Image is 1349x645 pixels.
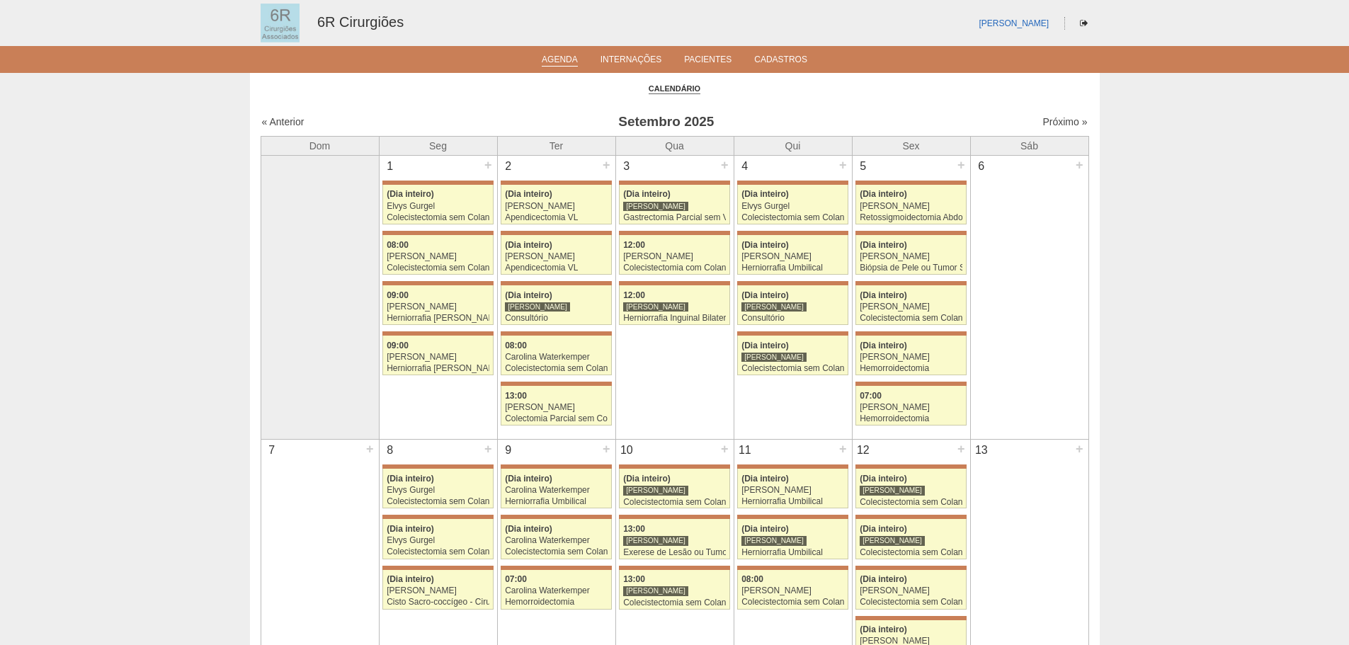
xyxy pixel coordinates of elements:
div: Colecistectomia sem Colangiografia [505,364,608,373]
div: [PERSON_NAME] [860,485,925,496]
div: Consultório [741,314,844,323]
a: « Anterior [262,116,304,127]
div: Carolina Waterkemper [505,486,608,495]
div: Key: Maria Braido [382,181,493,185]
div: [PERSON_NAME] [741,302,807,312]
div: [PERSON_NAME] [505,252,608,261]
div: Hemorroidectomia [860,364,962,373]
div: + [719,440,731,458]
div: Key: Maria Braido [855,515,966,519]
div: Herniorrafia Umbilical [505,497,608,506]
th: Qua [615,136,734,155]
div: Colecistectomia sem Colangiografia VL [860,314,962,323]
div: [PERSON_NAME] [623,485,688,496]
div: + [482,440,494,458]
div: [PERSON_NAME] [860,403,962,412]
span: (Dia inteiro) [860,624,907,634]
div: Cisto Sacro-coccígeo - Cirurgia [387,598,489,607]
th: Qui [734,136,852,155]
a: Calendário [649,84,700,94]
div: 8 [380,440,402,461]
div: Key: Maria Braido [501,382,611,386]
div: Colecistectomia sem Colangiografia VL [860,548,962,557]
a: (Dia inteiro) [PERSON_NAME] Cisto Sacro-coccígeo - Cirurgia [382,570,493,610]
div: Apendicectomia VL [505,263,608,273]
div: Key: Maria Braido [855,281,966,285]
a: (Dia inteiro) [PERSON_NAME] Colecistectomia sem Colangiografia VL [737,336,848,375]
div: + [1074,156,1086,174]
div: [PERSON_NAME] [741,586,844,595]
th: Dom [261,136,379,155]
div: + [837,156,849,174]
span: (Dia inteiro) [741,240,789,250]
div: Herniorrafia Umbilical [741,497,844,506]
div: Herniorrafia Umbilical [741,548,844,557]
a: (Dia inteiro) [PERSON_NAME] Colecistectomia sem Colangiografia VL [855,570,966,610]
a: 09:00 [PERSON_NAME] Herniorrafia [PERSON_NAME] [382,336,493,375]
div: Elvys Gurgel [387,536,489,545]
div: Colectomia Parcial sem Colostomia [505,414,608,423]
span: (Dia inteiro) [623,189,671,199]
div: + [1074,440,1086,458]
div: Key: Maria Braido [619,181,729,185]
div: Key: Maria Braido [737,566,848,570]
th: Ter [497,136,615,155]
div: Key: Maria Braido [382,281,493,285]
div: Colecistectomia sem Colangiografia VL [741,213,844,222]
div: Key: Maria Braido [855,464,966,469]
div: 13 [971,440,993,461]
div: Hemorroidectomia [505,598,608,607]
div: Key: Maria Braido [737,281,848,285]
div: Key: Maria Braido [501,331,611,336]
a: (Dia inteiro) [PERSON_NAME] Herniorrafia Umbilical [737,469,848,508]
span: (Dia inteiro) [505,474,552,484]
div: Key: Maria Braido [619,231,729,235]
div: Carolina Waterkemper [505,586,608,595]
a: 07:00 Carolina Waterkemper Hemorroidectomia [501,570,611,610]
span: (Dia inteiro) [741,189,789,199]
a: 13:00 [PERSON_NAME] Colecistectomia sem Colangiografia VL [619,570,729,610]
a: 07:00 [PERSON_NAME] Hemorroidectomia [855,386,966,426]
a: (Dia inteiro) [PERSON_NAME] Gastrectomia Parcial sem Vagotomia [619,185,729,224]
a: 12:00 [PERSON_NAME] Colecistectomia com Colangiografia VL [619,235,729,275]
div: Elvys Gurgel [741,202,844,211]
a: (Dia inteiro) [PERSON_NAME] Colecistectomia sem Colangiografia VL [855,469,966,508]
div: 6 [971,156,993,177]
div: [PERSON_NAME] [387,353,489,362]
div: Key: Maria Braido [737,464,848,469]
div: 12 [853,440,875,461]
div: [PERSON_NAME] [860,586,962,595]
a: (Dia inteiro) [PERSON_NAME] Apendicectomia VL [501,235,611,275]
div: Colecistectomia sem Colangiografia VL [387,213,489,222]
div: 5 [853,156,875,177]
div: [PERSON_NAME] [860,252,962,261]
th: Sáb [970,136,1088,155]
a: (Dia inteiro) Elvys Gurgel Colecistectomia sem Colangiografia VL [737,185,848,224]
div: [PERSON_NAME] [387,302,489,312]
div: Colecistectomia sem Colangiografia VL [623,598,726,607]
div: [PERSON_NAME] [860,302,962,312]
a: 6R Cirurgiões [317,14,404,30]
a: (Dia inteiro) Elvys Gurgel Colecistectomia sem Colangiografia VL [382,519,493,559]
div: 1 [380,156,402,177]
div: Exerese de Lesão ou Tumor de Pele [623,548,726,557]
span: (Dia inteiro) [505,189,552,199]
span: 07:00 [860,391,882,401]
div: [PERSON_NAME] [741,535,807,546]
span: 08:00 [505,341,527,350]
span: (Dia inteiro) [860,474,907,484]
a: (Dia inteiro) [PERSON_NAME] Apendicectomia VL [501,185,611,224]
div: Colecistectomia sem Colangiografia VL [860,498,962,507]
span: 12:00 [623,290,645,300]
div: Apendicectomia VL [505,213,608,222]
div: Key: Maria Braido [382,566,493,570]
div: Key: Maria Braido [382,331,493,336]
span: (Dia inteiro) [860,189,907,199]
span: (Dia inteiro) [741,290,789,300]
div: Key: Maria Braido [382,231,493,235]
div: [PERSON_NAME] [860,353,962,362]
div: [PERSON_NAME] [505,403,608,412]
span: 13:00 [505,391,527,401]
span: (Dia inteiro) [860,341,907,350]
a: (Dia inteiro) [PERSON_NAME] Colecistectomia sem Colangiografia VL [855,285,966,325]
